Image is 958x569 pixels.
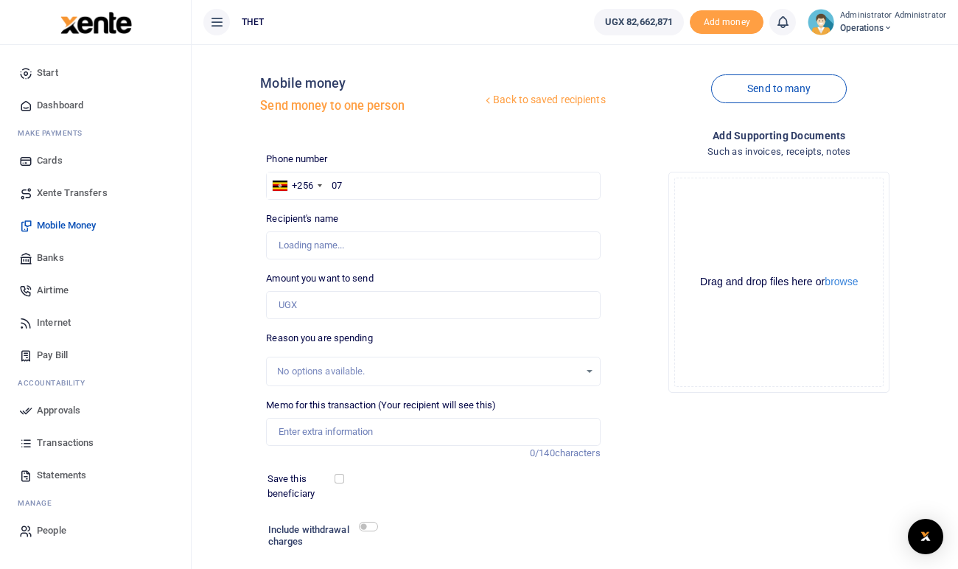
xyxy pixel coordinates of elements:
a: Pay Bill [12,339,179,371]
span: Internet [37,315,71,330]
div: Drag and drop files here or [675,275,883,289]
input: Loading name... [266,231,600,259]
div: +256 [292,178,312,193]
div: Uganda: +256 [267,172,326,199]
span: Transactions [37,436,94,450]
h4: Mobile money [260,75,482,91]
span: characters [555,447,601,458]
h4: Add supporting Documents [612,128,946,144]
label: Amount you want to send [266,271,373,286]
label: Memo for this transaction (Your recipient will see this) [266,398,496,413]
a: Cards [12,144,179,177]
a: Banks [12,242,179,274]
span: THET [236,15,270,29]
a: Start [12,57,179,89]
span: ake Payments [25,129,83,137]
span: UGX 82,662,871 [605,15,673,29]
span: Cards [37,153,63,168]
a: UGX 82,662,871 [594,9,684,35]
input: UGX [266,291,600,319]
a: Send to many [711,74,847,103]
span: anage [25,499,52,507]
div: No options available. [277,364,578,379]
button: browse [825,276,858,287]
li: Ac [12,371,179,394]
a: Dashboard [12,89,179,122]
li: M [12,492,179,514]
span: countability [29,379,85,387]
a: Back to saved recipients [482,87,606,114]
a: Internet [12,307,179,339]
a: Xente Transfers [12,177,179,209]
li: Wallet ballance [588,9,690,35]
h4: Such as invoices, receipts, notes [612,144,946,160]
a: Approvals [12,394,179,427]
span: Xente Transfers [37,186,108,200]
a: profile-user Administrator Administrator Operations [808,9,946,35]
div: Open Intercom Messenger [908,519,943,554]
span: Add money [690,10,763,35]
a: People [12,514,179,547]
span: 0/140 [530,447,555,458]
span: Airtime [37,283,69,298]
label: Recipient's name [266,212,338,226]
a: Add money [690,15,763,27]
label: Phone number [266,152,327,167]
a: Airtime [12,274,179,307]
span: Banks [37,251,64,265]
div: File Uploader [668,172,889,393]
span: Operations [840,21,946,35]
img: profile-user [808,9,834,35]
input: Enter phone number [266,172,600,200]
small: Administrator Administrator [840,10,946,22]
a: Transactions [12,427,179,459]
h6: Include withdrawal charges [268,524,371,547]
span: Mobile Money [37,218,96,233]
span: Start [37,66,58,80]
label: Save this beneficiary [268,472,337,500]
a: Mobile Money [12,209,179,242]
span: Approvals [37,403,80,418]
li: Toup your wallet [690,10,763,35]
a: Statements [12,459,179,492]
input: Enter extra information [266,418,600,446]
span: Statements [37,468,86,483]
h5: Send money to one person [260,99,482,114]
label: Reason you are spending [266,331,372,346]
span: People [37,523,66,538]
span: Pay Bill [37,348,68,363]
li: M [12,122,179,144]
img: logo-large [60,12,132,34]
span: Dashboard [37,98,83,113]
a: logo-small logo-large logo-large [59,16,132,27]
